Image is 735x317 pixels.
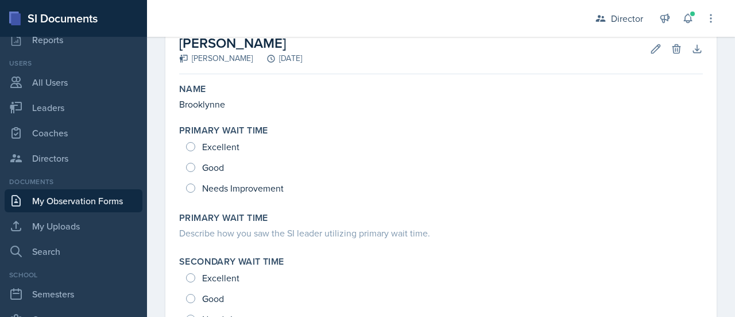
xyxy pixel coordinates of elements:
a: My Observation Forms [5,189,142,212]
label: Primary Wait Time [179,212,268,224]
label: Primary Wait Time [179,125,268,136]
div: Describe how you saw the SI leader utilizing primary wait time. [179,226,703,240]
label: Name [179,83,206,95]
p: Brooklynne [179,97,703,111]
div: School [5,270,142,280]
div: [PERSON_NAME] [179,52,253,64]
div: Director [611,12,643,25]
div: [DATE] [253,52,302,64]
h2: [PERSON_NAME] [179,33,302,54]
div: Documents [5,177,142,187]
a: Directors [5,147,142,170]
a: Coaches [5,121,142,144]
a: Reports [5,28,142,51]
a: Semesters [5,282,142,305]
a: All Users [5,71,142,94]
a: Search [5,240,142,263]
div: Users [5,58,142,68]
a: Leaders [5,96,142,119]
a: My Uploads [5,215,142,238]
label: Secondary Wait Time [179,256,284,268]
